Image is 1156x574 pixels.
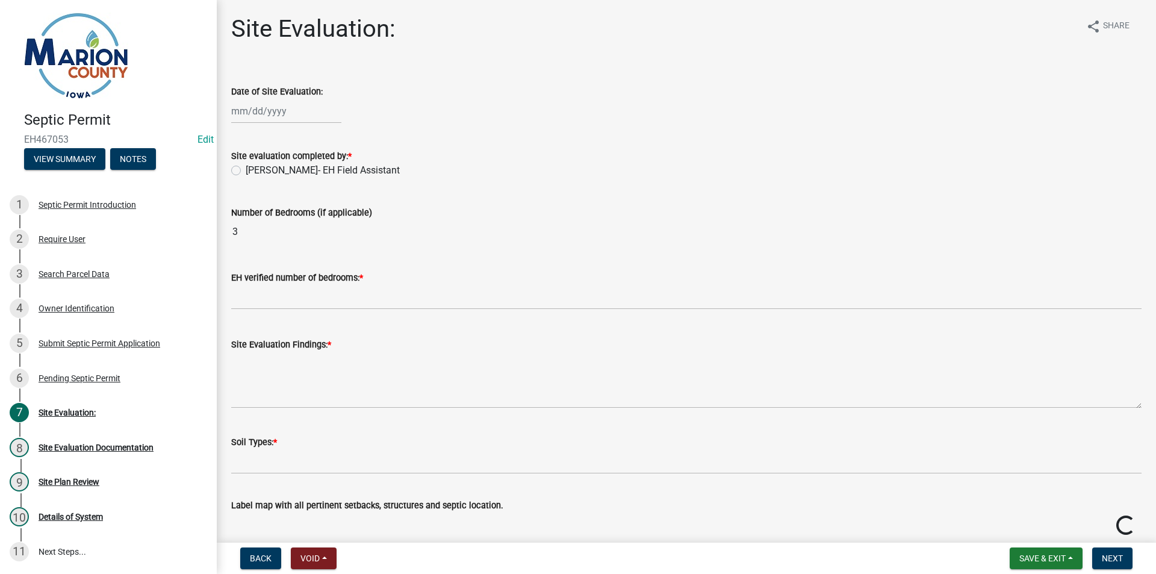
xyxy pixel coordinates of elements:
label: [PERSON_NAME]- EH Field Assistant [246,163,400,178]
h1: Site Evaluation: [231,14,396,43]
button: Save & Exit [1010,547,1083,569]
img: Marion County, Iowa [24,13,128,99]
label: Soil Types: [231,438,277,447]
wm-modal-confirm: Summary [24,155,105,164]
button: shareShare [1077,14,1139,38]
div: Submit Septic Permit Application [39,339,160,348]
wm-modal-confirm: Notes [110,155,156,164]
button: Void [291,547,337,569]
div: 9 [10,472,29,491]
div: 2 [10,229,29,249]
label: Label map with all pertinent setbacks, structures and septic location. [231,502,503,510]
h4: Septic Permit [24,111,207,129]
input: mm/dd/yyyy [231,99,341,123]
i: share [1086,19,1101,34]
div: Septic Permit Introduction [39,201,136,209]
div: 4 [10,299,29,318]
a: Edit [197,134,214,145]
button: View Summary [24,148,105,170]
div: 8 [10,438,29,457]
span: Save & Exit [1019,554,1066,563]
div: Details of System [39,513,103,521]
div: 10 [10,507,29,526]
div: Search Parcel Data [39,270,110,278]
div: 1 [10,195,29,214]
div: Require User [39,235,85,243]
label: Site Evaluation Findings: [231,341,331,349]
label: Number of Bedrooms (if applicable) [231,209,372,217]
div: 11 [10,542,29,561]
span: Void [300,554,320,563]
label: Site evaluation completed by: [231,152,352,161]
label: Date of Site Evaluation: [231,88,323,96]
div: Site Evaluation Documentation [39,443,154,452]
div: 5 [10,334,29,353]
div: 7 [10,403,29,422]
button: Notes [110,148,156,170]
span: EH467053 [24,134,193,145]
button: Back [240,547,281,569]
div: Owner Identification [39,304,114,313]
div: Pending Septic Permit [39,374,120,382]
label: EH verified number of bedrooms: [231,274,363,282]
wm-modal-confirm: Edit Application Number [197,134,214,145]
div: 3 [10,264,29,284]
span: Back [250,554,272,563]
div: Site Evaluation: [39,408,96,417]
div: Site Plan Review [39,478,99,486]
span: Share [1103,19,1130,34]
button: Next [1092,547,1133,569]
div: 6 [10,369,29,388]
span: Next [1102,554,1123,563]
